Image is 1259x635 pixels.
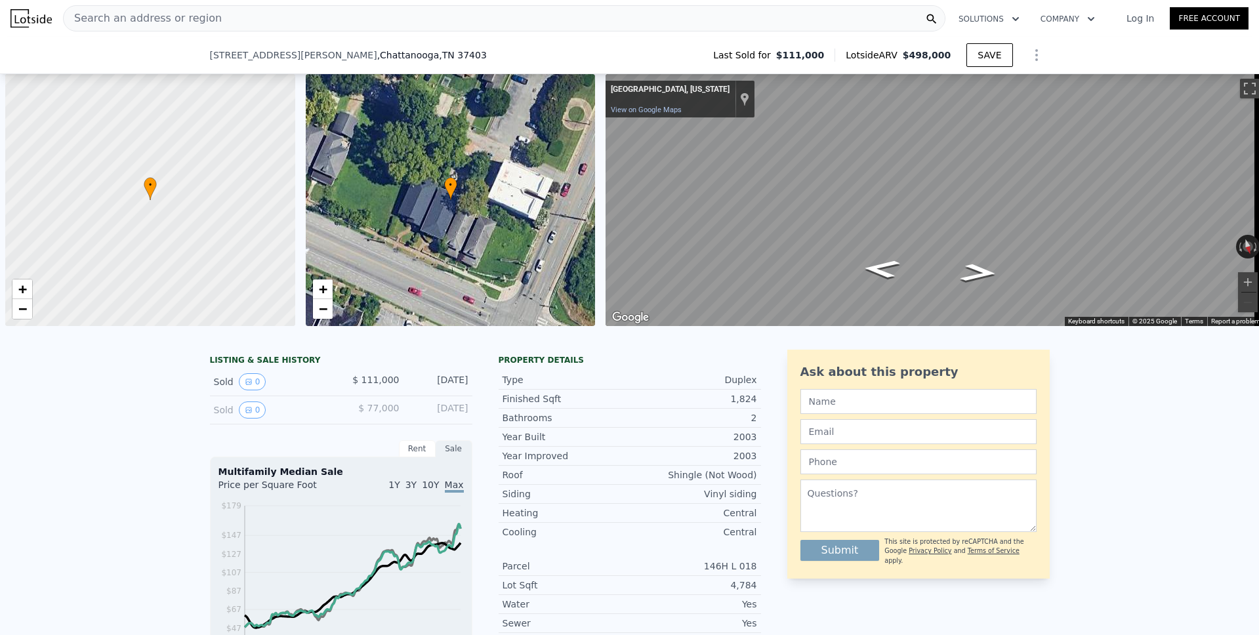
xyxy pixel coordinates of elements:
button: Zoom in [1238,272,1258,292]
div: LISTING & SALE HISTORY [210,355,472,368]
div: Finished Sqft [503,392,630,405]
div: Siding [503,487,630,501]
tspan: $147 [221,531,241,540]
a: Zoom in [12,279,32,299]
div: Rent [399,440,436,457]
button: Reset the view [1239,234,1256,260]
button: Company [1030,7,1105,31]
img: Google [609,309,652,326]
a: Zoom out [313,299,333,319]
a: Terms (opens in new tab) [1185,317,1203,325]
div: 2003 [630,430,757,443]
span: • [444,179,457,191]
div: Multifamily Median Sale [218,465,464,478]
div: Cooling [503,525,630,539]
button: Submit [800,540,880,561]
div: Year Built [503,430,630,443]
div: 2003 [630,449,757,462]
div: 1,824 [630,392,757,405]
div: Lot Sqft [503,579,630,592]
div: Central [630,506,757,520]
div: Sewer [503,617,630,630]
span: [STREET_ADDRESS][PERSON_NAME] [210,49,377,62]
div: Water [503,598,630,611]
tspan: $107 [221,568,241,577]
div: • [444,177,457,200]
span: 10Y [422,480,439,490]
span: Last Sold for [713,49,776,62]
div: Roof [503,468,630,481]
div: Yes [630,598,757,611]
button: Zoom out [1238,293,1258,312]
button: Rotate counterclockwise [1236,235,1243,258]
div: Price per Square Foot [218,478,341,499]
div: Sold [214,401,331,419]
a: Show location on map [740,92,749,106]
span: © 2025 Google [1132,317,1177,325]
span: $ 111,000 [352,375,399,385]
div: Ask about this property [800,363,1037,381]
div: Year Improved [503,449,630,462]
div: Sale [436,440,472,457]
button: Keyboard shortcuts [1068,317,1125,326]
div: Sold [214,373,331,390]
div: Duplex [630,373,757,386]
span: 1Y [388,480,400,490]
a: Zoom out [12,299,32,319]
span: Search an address or region [64,10,222,26]
span: Max [445,480,464,493]
div: Bathrooms [503,411,630,424]
tspan: $179 [221,501,241,510]
a: Open this area in Google Maps (opens a new window) [609,309,652,326]
span: + [318,281,327,297]
div: 146H L 018 [630,560,757,573]
a: Zoom in [313,279,333,299]
button: Show Options [1023,42,1050,68]
button: Solutions [948,7,1030,31]
div: Parcel [503,560,630,573]
div: Property details [499,355,761,365]
button: View historical data [239,373,266,390]
span: 3Y [405,480,417,490]
tspan: $67 [226,605,241,614]
input: Email [800,419,1037,444]
div: • [144,177,157,200]
span: $111,000 [776,49,825,62]
div: Vinyl siding [630,487,757,501]
span: + [18,281,27,297]
input: Phone [800,449,1037,474]
div: [DATE] [410,401,468,419]
span: Lotside ARV [846,49,902,62]
img: Lotside [10,9,52,28]
path: Go East [847,255,916,282]
a: Terms of Service [968,547,1020,554]
div: Central [630,525,757,539]
div: Yes [630,617,757,630]
button: View historical data [239,401,266,419]
div: 4,784 [630,579,757,592]
button: SAVE [966,43,1012,67]
span: − [18,300,27,317]
a: View on Google Maps [611,106,682,114]
span: , Chattanooga [377,49,487,62]
div: This site is protected by reCAPTCHA and the Google and apply. [884,537,1036,565]
tspan: $127 [221,550,241,559]
a: Free Account [1170,7,1249,30]
span: • [144,179,157,191]
span: $498,000 [903,50,951,60]
span: $ 77,000 [358,403,399,413]
a: Privacy Policy [909,547,951,554]
span: , TN 37403 [439,50,486,60]
tspan: $87 [226,586,241,596]
a: Log In [1111,12,1170,25]
div: [GEOGRAPHIC_DATA], [US_STATE] [611,85,730,95]
span: − [318,300,327,317]
tspan: $47 [226,624,241,633]
div: [DATE] [410,373,468,390]
div: Heating [503,506,630,520]
div: Type [503,373,630,386]
path: Go Northwest [945,259,1014,286]
div: Shingle (Not Wood) [630,468,757,481]
div: 2 [630,411,757,424]
input: Name [800,389,1037,414]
